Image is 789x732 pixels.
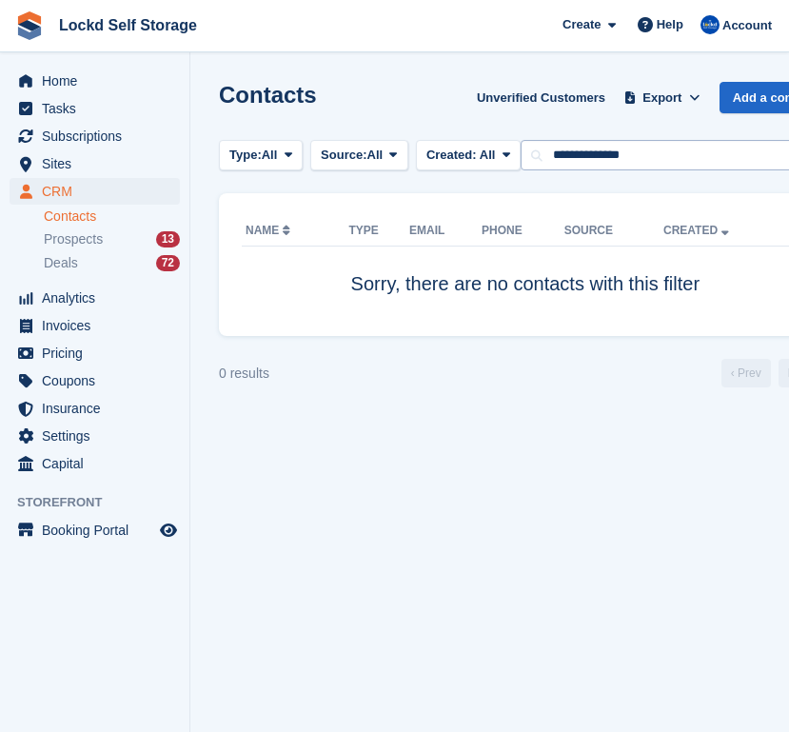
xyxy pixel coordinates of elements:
span: Help [657,15,683,34]
span: Invoices [42,312,156,339]
img: Jonny Bleach [700,15,720,34]
button: Type: All [219,140,303,171]
div: 72 [156,255,180,271]
img: stora-icon-8386f47178a22dfd0bd8f6a31ec36ba5ce8667c1dd55bd0f319d3a0aa187defe.svg [15,11,44,40]
span: Storefront [17,493,189,512]
span: CRM [42,178,156,205]
a: Created [663,224,733,237]
a: menu [10,423,180,449]
span: Tasks [42,95,156,122]
a: Previous [721,359,771,387]
a: Lockd Self Storage [51,10,205,41]
div: 0 results [219,364,269,384]
a: menu [10,285,180,311]
th: Email [409,216,482,247]
span: Account [722,16,772,35]
a: menu [10,312,180,339]
span: All [262,146,278,165]
a: menu [10,178,180,205]
a: Preview store [157,519,180,542]
a: menu [10,68,180,94]
span: Booking Portal [42,517,156,544]
span: Pricing [42,340,156,366]
a: menu [10,395,180,422]
span: Prospects [44,230,103,248]
a: menu [10,517,180,544]
span: Sorry, there are no contacts with this filter [351,273,700,294]
button: Created: All [416,140,521,171]
a: menu [10,123,180,149]
span: Capital [42,450,156,477]
span: Deals [44,254,78,272]
span: Create [562,15,601,34]
a: Deals 72 [44,253,180,273]
span: Source: [321,146,366,165]
button: Source: All [310,140,408,171]
span: Export [642,89,681,108]
a: Contacts [44,208,180,226]
span: All [367,146,384,165]
span: Analytics [42,285,156,311]
a: menu [10,450,180,477]
a: menu [10,95,180,122]
span: Home [42,68,156,94]
a: Prospects 13 [44,229,180,249]
span: Settings [42,423,156,449]
th: Source [564,216,663,247]
span: Insurance [42,395,156,422]
span: Sites [42,150,156,177]
button: Export [621,82,704,113]
div: 13 [156,231,180,247]
th: Type [348,216,409,247]
span: Created: [426,148,477,162]
span: Subscriptions [42,123,156,149]
h1: Contacts [219,82,317,108]
span: Coupons [42,367,156,394]
span: Type: [229,146,262,165]
a: menu [10,367,180,394]
th: Phone [482,216,564,247]
a: menu [10,150,180,177]
span: All [480,148,496,162]
a: Unverified Customers [469,82,613,113]
a: Name [246,224,294,237]
a: menu [10,340,180,366]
